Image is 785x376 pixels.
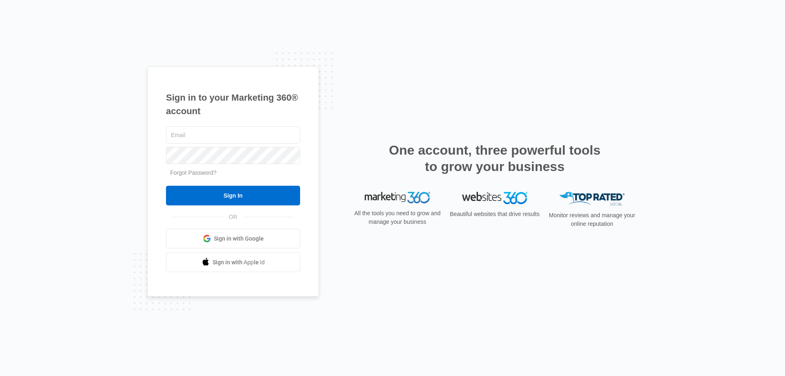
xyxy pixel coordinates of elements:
[166,252,300,272] a: Sign in with Apple Id
[170,169,217,176] a: Forgot Password?
[214,234,264,243] span: Sign in with Google
[166,91,300,118] h1: Sign in to your Marketing 360® account
[352,209,443,226] p: All the tools you need to grow and manage your business
[449,210,541,218] p: Beautiful websites that drive results
[546,211,638,228] p: Monitor reviews and manage your online reputation
[166,186,300,205] input: Sign In
[386,142,603,175] h2: One account, three powerful tools to grow your business
[223,213,243,221] span: OR
[365,192,430,203] img: Marketing 360
[559,192,625,205] img: Top Rated Local
[166,126,300,144] input: Email
[213,258,265,267] span: Sign in with Apple Id
[462,192,527,204] img: Websites 360
[166,229,300,248] a: Sign in with Google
